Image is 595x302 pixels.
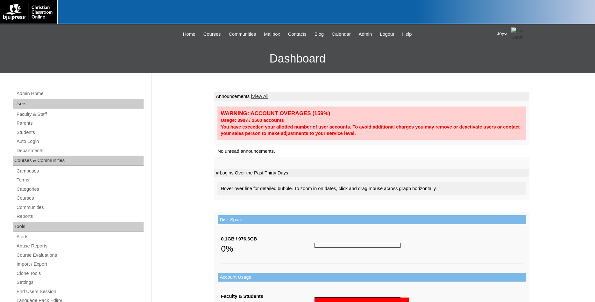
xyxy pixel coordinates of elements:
[16,167,144,175] a: Campuses
[180,31,199,38] a: Home
[221,110,523,117] div: WARNING: ACCOUNT OVERAGES (159%)
[16,269,144,277] a: Clone Tools
[214,92,529,101] td: Announcements |
[497,27,589,41] div: Joy
[183,31,195,38] span: Home
[16,288,144,296] a: End Users Session
[221,293,315,300] div: Faculty & Students
[329,31,354,38] a: Calendar
[13,222,144,232] div: Tools
[359,31,372,38] span: Admin
[261,31,283,38] a: Mailbox
[356,31,375,38] a: Admin
[16,278,144,286] a: Settings
[315,31,324,38] span: Blog
[16,260,144,268] a: Import / Export
[285,31,310,38] a: Contacts
[16,233,144,241] a: Alerts
[511,27,527,41] img: Joy Dantz
[3,3,54,20] img: logo-white.png
[16,185,144,193] a: Categories
[16,137,144,145] a: Auto Login
[264,31,280,38] span: Mailbox
[399,31,415,38] a: Help
[218,215,526,225] td: Disk Space
[200,31,224,38] a: Courses
[16,176,144,184] a: Terms
[221,118,284,123] strong: Usage: 3987 / 2500 accounts
[218,273,526,282] td: Account Usage
[16,203,144,211] a: Communities
[217,182,526,195] div: Hover over line for detailed bubble. To zoom in on dates, click and drag mouse across graph horiz...
[16,119,144,127] a: Parents
[380,31,394,38] span: Logout
[229,31,256,38] span: Communities
[16,129,144,136] a: Students
[13,99,144,109] div: Users
[288,31,307,38] span: Contacts
[311,31,327,38] a: Blog
[221,236,315,242] div: 0.1GB / 976.6GB
[221,242,315,255] div: 0%
[16,194,144,202] a: Courses
[3,44,592,73] h3: Dashboard
[16,212,144,220] a: Reports
[16,147,144,155] a: Departments
[16,90,144,98] a: Admin Home
[214,169,529,178] td: # Logins Over the Past Thirty Days
[16,251,144,259] a: Course Evaluations
[402,31,412,38] span: Help
[203,31,221,38] span: Courses
[214,145,529,157] td: No unread announcements.
[221,124,523,137] div: You have exceeded your allotted number of user accounts. To avoid additional charges you may remo...
[16,110,144,118] a: Faculty & Staff
[377,31,397,38] a: Logout
[252,94,268,99] a: View All
[13,156,144,166] div: Courses & Communities
[332,31,351,38] span: Calendar
[16,242,144,250] a: Abuse Reports
[226,31,259,38] a: Communities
